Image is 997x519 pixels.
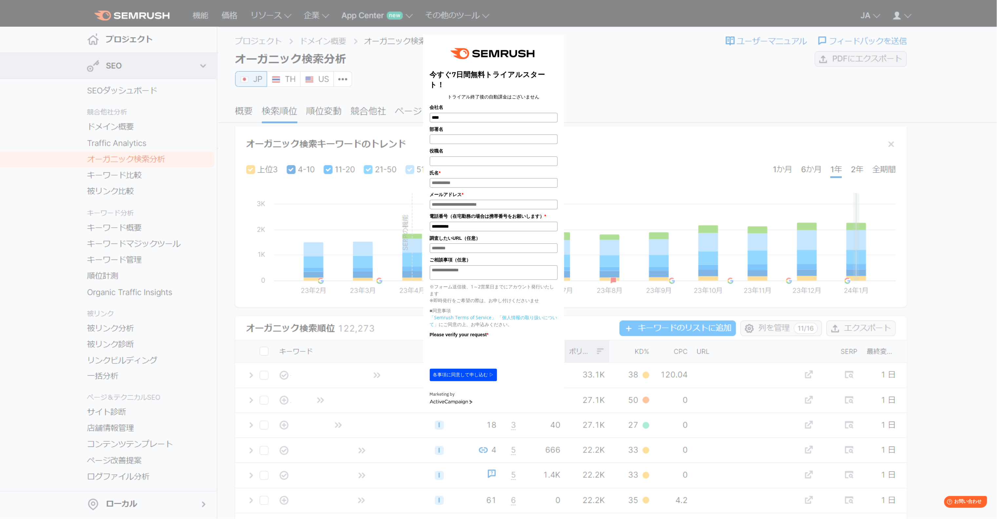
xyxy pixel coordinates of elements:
label: 電話番号（在宅勤務の場合は携帯番号をお願いします） [430,213,558,220]
h2: 今すぐ7日間無料トライアルスタート！ [430,70,558,90]
label: 調査したいURL（任意） [430,235,558,242]
img: image [446,41,542,66]
p: ■同意事項 [430,307,558,314]
button: 各事項に同意して申し込む ▷ [430,369,497,381]
label: 部署名 [430,126,558,133]
label: ご相談事項（任意） [430,256,558,263]
div: Marketing by [430,391,558,398]
a: 「個人情報の取り扱いについて」 [430,314,557,327]
a: 「Semrush Terms of Service」 [430,314,496,321]
label: 役職名 [430,147,558,155]
iframe: Help widget launcher [939,493,990,512]
center: トライアル終了後の自動課金はございません [430,93,558,100]
p: にご同意の上、お申込みください。 [430,314,558,328]
p: ※フォーム送信後、1～2営業日までにアカウント発行いたします ※即時発行をご希望の際は、お申し付けくださいませ [430,283,558,304]
label: 氏名 [430,169,558,176]
iframe: reCAPTCHA [430,340,529,365]
label: Please verify your request [430,331,558,338]
label: 会社名 [430,104,558,111]
label: メールアドレス [430,191,558,198]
